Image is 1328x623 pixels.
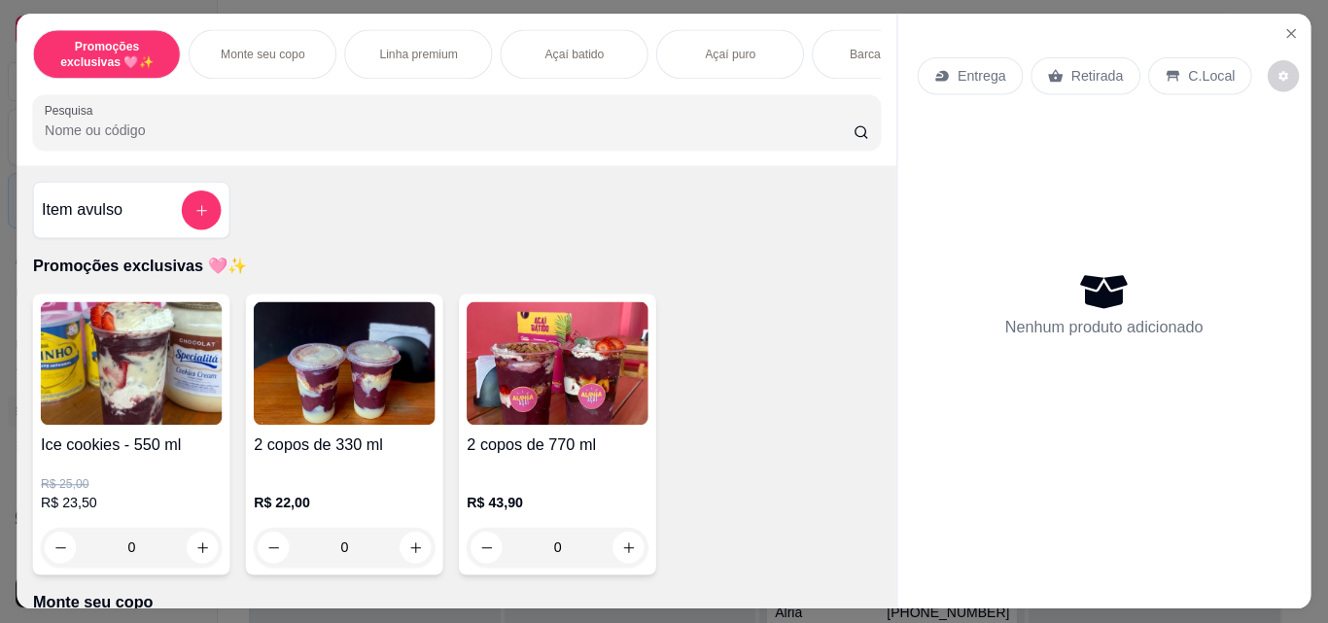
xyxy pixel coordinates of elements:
[187,532,218,563] button: increase-product-quantity
[254,433,436,457] h4: 2 copos de 330 ml
[182,190,222,230] button: add-separate-item
[41,302,223,426] img: product-image
[705,47,755,62] p: Açaí puro
[545,47,605,62] p: Açaí batido
[41,477,223,493] p: R$ 25,00
[41,433,223,457] h4: Ice cookies - 550 ml
[379,47,458,62] p: Linha premium
[45,121,854,140] input: Pesquisa
[221,47,305,62] p: Monte seu copo
[45,102,100,119] label: Pesquisa
[33,591,881,614] p: Monte seu copo
[50,39,164,70] p: Promoções exclusivas 🩷✨
[33,255,881,278] p: Promoções exclusivas 🩷✨
[1268,61,1299,92] button: decrease-product-quantity
[958,67,1006,87] p: Entrega
[467,302,648,426] img: product-image
[467,433,648,457] h4: 2 copos de 770 ml
[1005,316,1204,339] p: Nenhum produto adicionado
[467,493,648,512] p: R$ 43,90
[254,302,436,426] img: product-image
[1276,18,1307,50] button: Close
[41,493,223,512] p: R$ 23,50
[45,532,76,563] button: decrease-product-quantity
[1071,67,1124,87] p: Retirada
[42,199,122,223] h4: Item avulso
[850,47,923,62] p: Barca de açaí
[1188,67,1235,87] p: C.Local
[254,493,436,512] p: R$ 22,00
